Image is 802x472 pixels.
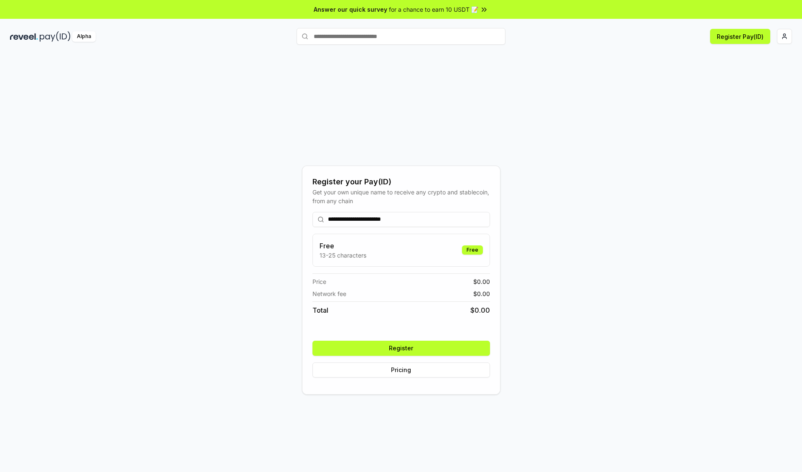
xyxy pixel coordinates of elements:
[473,289,490,298] span: $ 0.00
[462,245,483,255] div: Free
[312,305,328,315] span: Total
[312,341,490,356] button: Register
[312,289,346,298] span: Network fee
[320,251,366,260] p: 13-25 characters
[312,188,490,205] div: Get your own unique name to receive any crypto and stablecoin, from any chain
[10,31,38,42] img: reveel_dark
[40,31,71,42] img: pay_id
[314,5,387,14] span: Answer our quick survey
[72,31,96,42] div: Alpha
[312,176,490,188] div: Register your Pay(ID)
[389,5,478,14] span: for a chance to earn 10 USDT 📝
[470,305,490,315] span: $ 0.00
[312,362,490,378] button: Pricing
[710,29,770,44] button: Register Pay(ID)
[320,241,366,251] h3: Free
[473,277,490,286] span: $ 0.00
[312,277,326,286] span: Price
